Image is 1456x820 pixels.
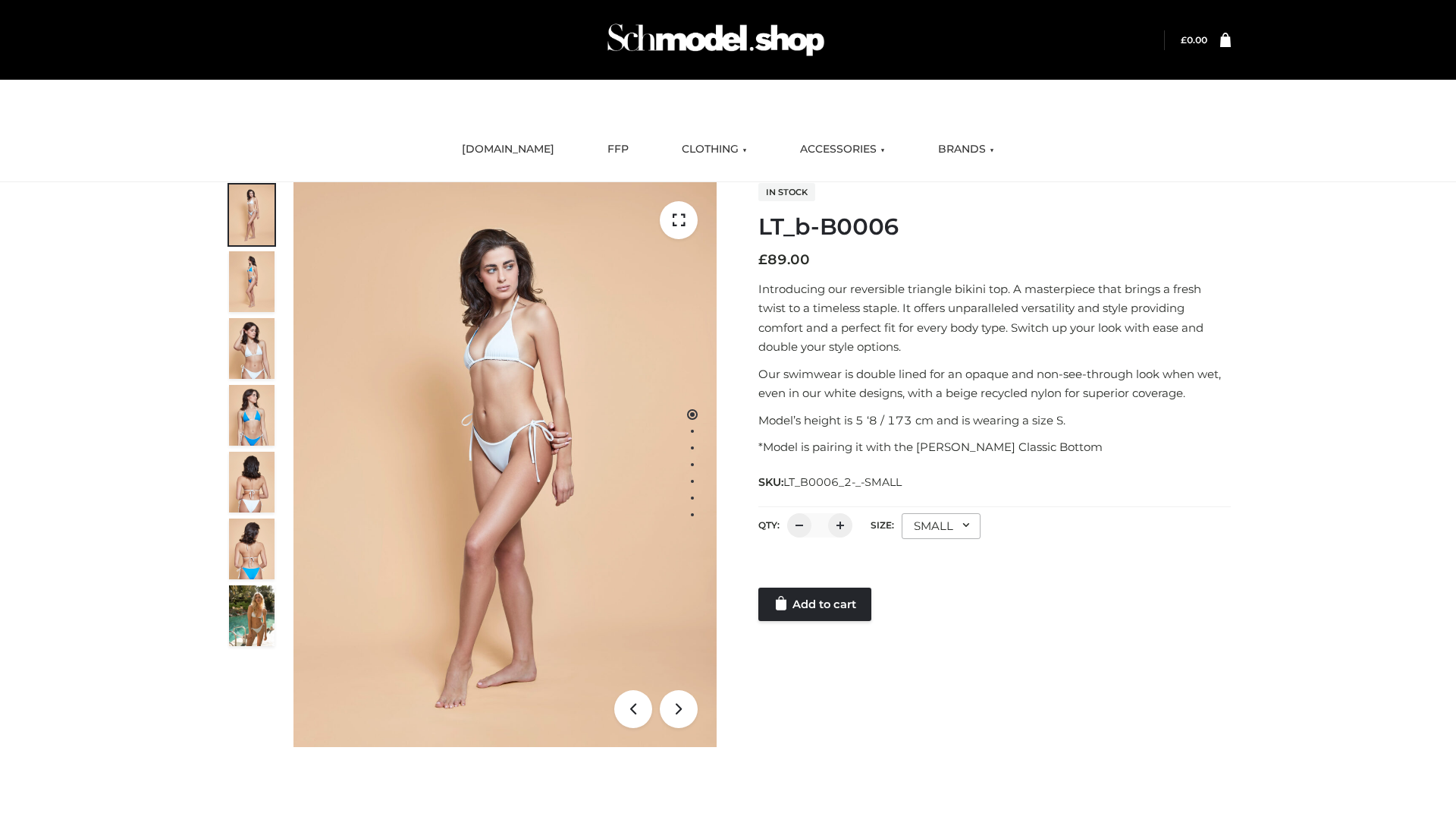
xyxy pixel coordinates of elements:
[871,519,894,531] label: Size:
[758,279,1231,357] p: Introducing our reversible triangle bikini top. A masterpiece that brings a fresh twist to a time...
[229,385,275,446] img: ArielClassicBikiniTop_CloudNine_AzureSky_OW114ECO_4-scaled.jpg
[229,318,275,379] img: ArielClassicBikiniTop_CloudNine_AzureSky_OW114ECO_3-scaled.jpg
[758,519,780,531] label: QTY:
[783,475,902,489] span: LT_B0006_2-_-SMALL
[758,437,1231,457] p: *Model is pairing it with the [PERSON_NAME] Classic Bottom
[229,184,275,245] img: ArielClassicBikiniTop_CloudNine_AzureSky_OW114ECO_1-scaled.jpg
[758,473,903,491] span: SKU:
[450,133,566,166] a: [DOMAIN_NAME]
[1181,34,1207,46] a: £0.00
[229,585,275,646] img: Arieltop_CloudNine_AzureSky2.jpg
[293,182,717,747] img: ArielClassicBikiniTop_CloudNine_AzureSky_OW114ECO_1
[758,364,1231,403] p: Our swimwear is double lined for an opaque and non-see-through look when wet, even in our white d...
[229,452,275,512] img: ArielClassicBikiniTop_CloudNine_AzureSky_OW114ECO_7-scaled.jpg
[758,183,815,201] span: In stock
[602,10,830,70] img: Schmodel Admin 964
[758,411,1231,430] p: Model’s height is 5 ‘8 / 173 cm and is wearing a size S.
[758,588,871,621] a: Add to cart
[927,133,1006,166] a: BRANDS
[758,213,1231,241] h1: LT_b-B0006
[229,519,275,579] img: ArielClassicBikiniTop_CloudNine_AzureSky_OW114ECO_8-scaled.jpg
[758,251,767,268] span: £
[596,133,640,166] a: FFP
[789,133,896,166] a: ACCESSORIES
[902,513,981,539] div: SMALL
[229,251,275,312] img: ArielClassicBikiniTop_CloudNine_AzureSky_OW114ECO_2-scaled.jpg
[1181,34,1207,46] bdi: 0.00
[1181,34,1187,46] span: £
[670,133,758,166] a: CLOTHING
[758,251,810,268] bdi: 89.00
